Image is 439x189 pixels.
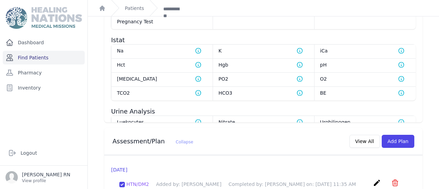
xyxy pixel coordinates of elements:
[218,90,309,96] dt: HCO3
[22,178,70,184] p: View profile
[125,5,144,12] a: Patients
[117,119,207,126] dt: Luekocytes
[3,66,85,80] a: Pharmacy
[112,137,193,145] h3: Assessment/Plan
[117,47,207,54] dt: Na
[3,51,85,64] a: Find Patients
[218,47,309,54] dt: K
[5,171,82,184] a: [PERSON_NAME] RN View profile
[126,181,149,187] span: HTN/DM2
[349,135,380,148] button: View All
[382,135,414,148] button: Add Plan
[156,181,222,188] div: Added by: [PERSON_NAME]
[320,61,410,68] dt: pH
[218,75,309,82] dt: PO2
[5,7,82,29] img: Medical Missions EMR
[111,36,125,44] span: Istat
[320,47,410,54] dt: iCa
[22,171,70,178] p: [PERSON_NAME] RN
[111,166,416,173] p: [DATE]
[117,90,207,96] dt: TCO2
[320,90,410,96] dt: BE
[218,119,309,126] dt: Nitrate
[320,119,410,126] dt: Urobilinogen
[117,61,207,68] dt: Hct
[228,181,356,188] div: Completed by: [PERSON_NAME] on: [DATE] 11:35 AM
[373,179,381,187] i: create
[3,81,85,95] a: Inventory
[218,61,309,68] dt: Hgb
[320,75,410,82] dt: O2
[117,75,207,82] dt: [MEDICAL_DATA]
[111,108,155,115] span: Urine Analysis
[5,146,82,160] a: Logout
[117,18,207,25] dt: Pregnancy Test
[176,140,193,144] span: Collapse
[373,182,383,188] a: create
[3,36,85,49] a: Dashboard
